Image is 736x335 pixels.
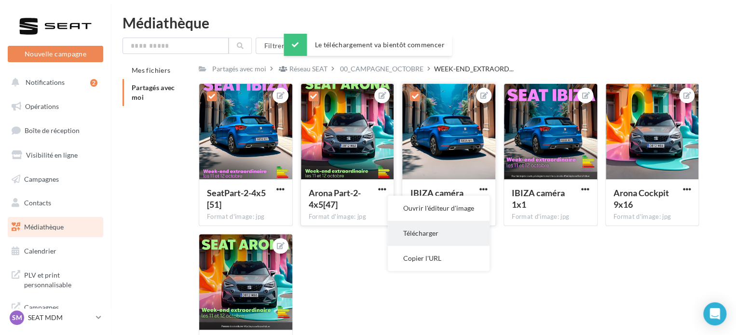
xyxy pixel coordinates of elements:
[8,46,103,62] button: Nouvelle campagne
[6,193,105,213] a: Contacts
[6,169,105,189] a: Campagnes
[410,188,463,210] span: IBIZA caméra 9x16
[25,102,59,110] span: Opérations
[340,64,423,74] div: 00_CAMPAGNE_OCTOBRE
[613,188,669,210] span: Arona Cockpit 9x16
[26,78,65,86] span: Notifications
[132,66,170,74] span: Mes fichiers
[123,15,724,30] div: Médiathèque
[6,72,101,93] button: Notifications 2
[24,301,99,322] span: Campagnes DataOnDemand
[309,213,386,221] div: Format d'image: jpg
[212,64,266,74] div: Partagés avec moi
[6,120,105,141] a: Boîte de réception
[309,188,361,210] span: Arona Part-2-4x5[47]
[6,241,105,261] a: Calendrier
[289,64,327,74] div: Réseau SEAT
[12,313,22,322] span: SM
[6,217,105,237] a: Médiathèque
[613,213,691,221] div: Format d'image: jpg
[434,64,514,74] span: WEEK-END_EXTRAORD...
[512,188,565,210] span: IBIZA caméra 1x1
[90,79,97,87] div: 2
[24,223,64,231] span: Médiathèque
[388,221,490,246] button: Télécharger
[6,145,105,165] a: Visibilité en ligne
[284,34,452,56] div: Le téléchargement va bientôt commencer
[24,247,56,255] span: Calendrier
[6,297,105,325] a: Campagnes DataOnDemand
[256,38,313,54] button: Filtrer par
[207,213,285,221] div: Format d'image: jpg
[703,302,726,325] div: Open Intercom Messenger
[512,213,589,221] div: Format d'image: jpg
[24,199,51,207] span: Contacts
[26,151,78,159] span: Visibilité en ligne
[28,313,92,322] p: SEAT MDM
[25,126,80,134] span: Boîte de réception
[132,83,175,101] span: Partagés avec moi
[388,196,490,221] button: Ouvrir l'éditeur d'image
[8,308,103,327] a: SM SEAT MDM
[207,188,266,210] span: SeatPart-2-4x5[51]
[24,268,99,289] span: PLV et print personnalisable
[388,246,490,271] button: Copier l'URL
[24,174,59,183] span: Campagnes
[6,265,105,293] a: PLV et print personnalisable
[6,96,105,117] a: Opérations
